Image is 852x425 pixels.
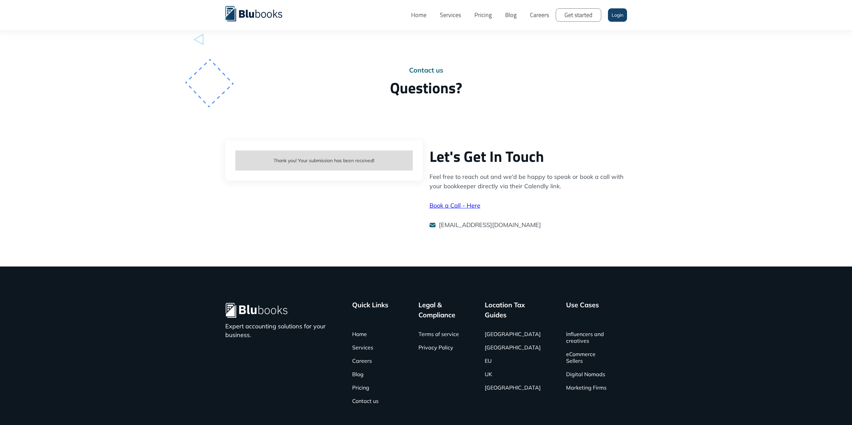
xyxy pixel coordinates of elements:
[566,381,607,394] a: Marketing Firms
[566,347,607,367] a: eCommerce Sellers
[352,341,373,354] a: Services
[566,367,605,381] a: Digital Nomads
[523,5,556,25] a: Careers
[430,147,627,166] h2: Let's Get In Touch
[235,150,413,171] div: Contact us success
[566,300,599,320] div: Use Cases ‍
[485,341,541,354] a: [GEOGRAPHIC_DATA]
[485,354,492,367] a: EU
[352,354,372,367] a: Careers
[225,5,292,21] a: home
[566,327,607,347] a: Influencers and creatives
[485,381,541,394] a: [GEOGRAPHIC_DATA]
[485,327,541,341] a: [GEOGRAPHIC_DATA]
[430,202,480,209] a: Book a Call - Here
[352,327,367,341] a: Home
[608,8,627,22] a: Login
[404,5,433,25] a: Home
[433,5,468,25] a: Services
[485,300,547,320] div: Location Tax Guides
[468,5,498,25] a: Pricing
[352,367,364,381] a: Blog
[556,8,601,22] a: Get started
[225,79,627,97] h2: Questions?
[242,157,406,164] div: Thank you! Your submission has been received!
[439,220,541,230] p: [EMAIL_ADDRESS][DOMAIN_NAME]
[352,394,379,408] a: Contact us
[418,341,453,354] a: Privacy Policy
[225,67,627,74] div: Contact us
[418,327,459,341] a: Terms of service
[485,367,492,381] a: UK
[352,300,388,320] div: Quick Links ‍
[352,381,369,394] a: Pricing
[498,5,523,25] a: Blog
[418,300,466,320] div: Legal & Compliance
[225,322,334,339] p: Expert accounting solutions for your business.
[430,172,627,191] p: Feel free to reach out and we'd be happy to speak or book a call with your bookkeeper directly vi...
